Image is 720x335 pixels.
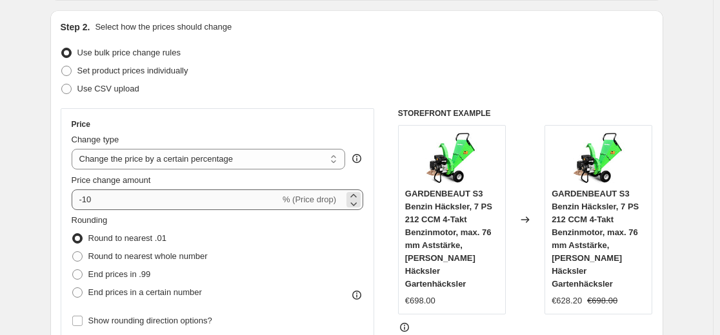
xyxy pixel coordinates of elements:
span: Round to nearest whole number [88,251,208,261]
span: Price change amount [72,175,151,185]
span: Rounding [72,215,108,225]
h3: Price [72,119,90,129]
h6: STOREFRONT EXAMPLE [398,108,653,119]
span: Round to nearest .01 [88,233,166,243]
strike: €698.00 [587,294,617,307]
span: GARDENBEAUT S3 Benzin Häcksler, 7 PS 212 CCM 4-Takt Benzinmotor, max. 76 mm Aststärke, [PERSON_NA... [552,189,639,289]
span: Set product prices individually [77,66,188,75]
span: Change type [72,135,119,144]
img: 71n4YBIMpcL_80x.jpg [426,132,477,184]
span: End prices in a certain number [88,287,202,297]
h2: Step 2. [61,21,90,33]
div: €628.20 [552,294,582,307]
div: help [350,152,363,165]
span: Use bulk price change rules [77,48,181,57]
span: Use CSV upload [77,84,139,93]
input: -15 [72,189,280,210]
span: Show rounding direction options? [88,316,212,325]
img: 71n4YBIMpcL_80x.jpg [573,132,625,184]
span: End prices in .99 [88,269,151,279]
span: % (Price drop) [283,195,336,204]
p: Select how the prices should change [95,21,232,33]
span: GARDENBEAUT S3 Benzin Häcksler, 7 PS 212 CCM 4-Takt Benzinmotor, max. 76 mm Aststärke, [PERSON_NA... [405,189,492,289]
div: €698.00 [405,294,435,307]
